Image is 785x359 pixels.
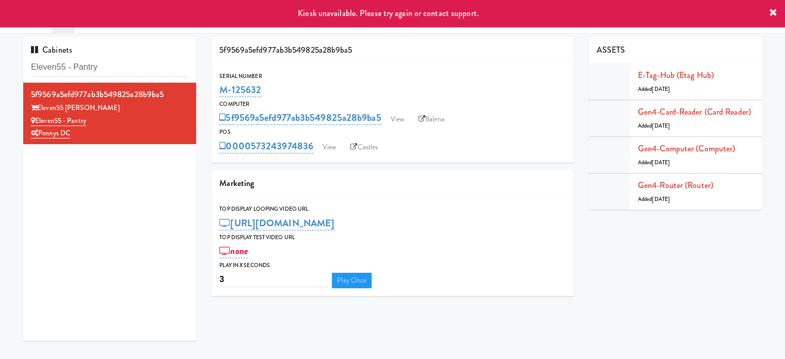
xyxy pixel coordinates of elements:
span: Added [638,159,670,166]
a: Gen4-router (Router) [638,179,713,191]
span: Added [638,195,670,203]
span: [DATE] [652,159,670,166]
a: none [219,244,248,258]
a: Balena [413,112,450,127]
span: Added [638,122,670,130]
a: [URL][DOMAIN_NAME] [219,216,334,230]
li: 5f9569a5efd977ab3b549825a28b9ba5Eleven55 [PERSON_NAME] Eleven55 - PantryPennys DC [23,83,196,144]
a: Gen4-computer (Computer) [638,143,735,154]
div: POS [219,127,566,137]
a: Pennys DC [31,128,70,138]
div: Top Display Looping Video Url [219,204,566,214]
a: 0000573243974836 [219,139,313,153]
a: View [317,139,341,155]
div: Eleven55 [PERSON_NAME] [31,102,188,115]
span: Cabinets [31,44,72,56]
span: [DATE] [652,195,670,203]
div: Top Display Test Video Url [219,232,566,243]
div: Computer [219,99,566,110]
div: 5f9569a5efd977ab3b549825a28b9ba5 [212,37,573,64]
div: 5f9569a5efd977ab3b549825a28b9ba5 [31,87,188,102]
span: [DATE] [652,85,670,93]
a: E-tag-hub (Etag Hub) [638,69,714,81]
span: Added [638,85,670,93]
span: [DATE] [652,122,670,130]
a: 5f9569a5efd977ab3b549825a28b9ba5 [219,111,381,125]
a: Play Once [332,273,372,288]
a: Castles [345,139,383,155]
span: ASSETS [597,44,626,56]
div: Play in X seconds [219,260,566,271]
div: Serial Number [219,71,566,82]
a: View [386,112,409,127]
span: Kiosk unavailable. Please try again or contact support. [298,7,479,19]
span: Marketing [219,177,254,189]
a: Eleven55 - Pantry [31,116,86,126]
a: M-125632 [219,83,261,97]
a: Gen4-card-reader (Card Reader) [638,106,751,118]
input: Search cabinets [31,58,188,77]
